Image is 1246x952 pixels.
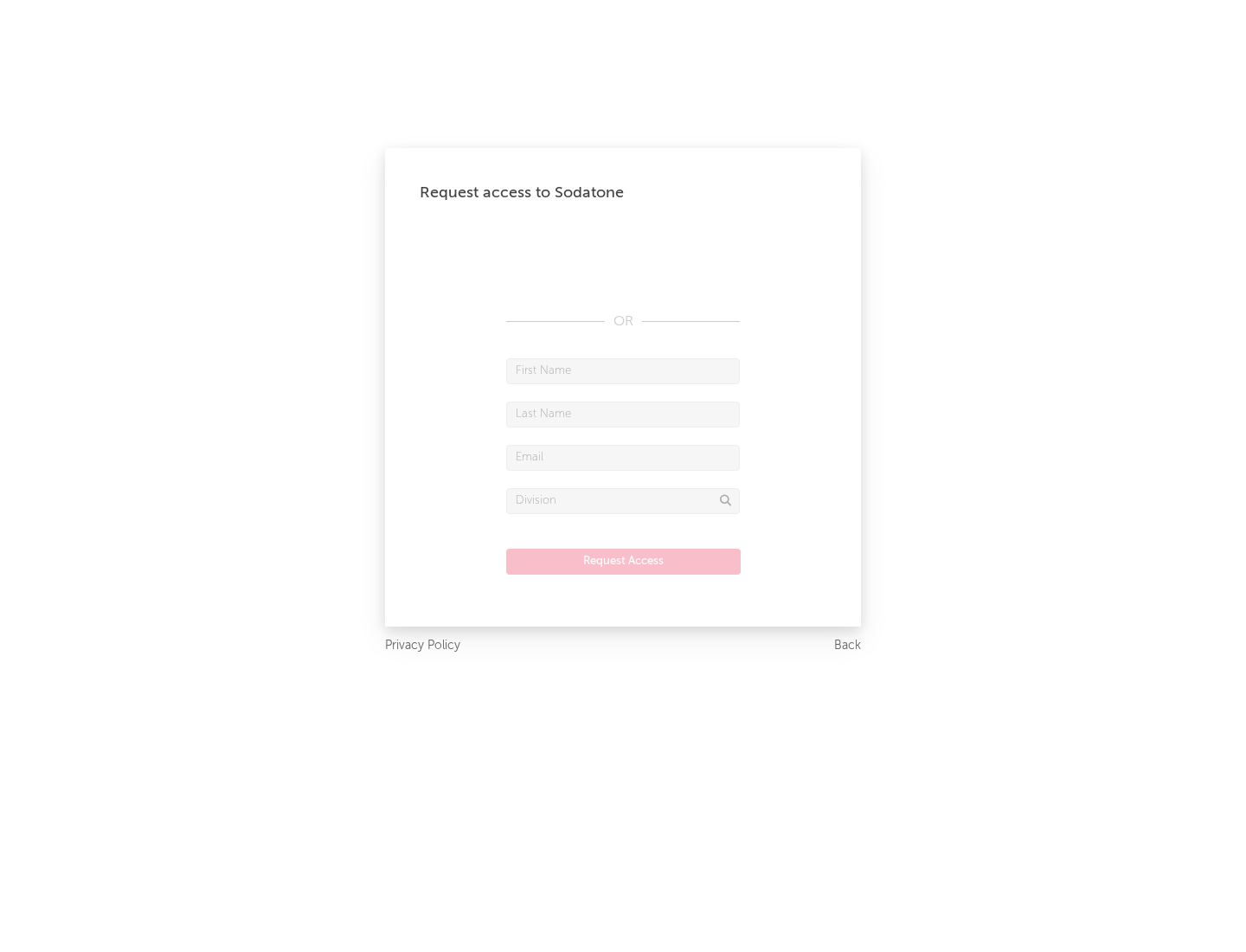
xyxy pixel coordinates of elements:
input: First Name [506,358,740,384]
input: Email [506,445,740,471]
div: Request access to Sodatone [420,183,826,203]
input: Last Name [506,402,740,428]
div: OR [506,312,740,332]
a: Back [834,635,861,657]
a: Privacy Policy [385,635,460,657]
input: Division [506,488,740,514]
button: Request Access [506,549,741,575]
